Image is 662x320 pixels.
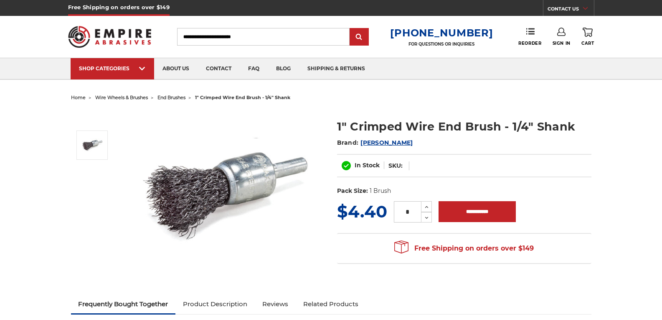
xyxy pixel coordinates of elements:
[388,161,403,170] dt: SKU:
[255,295,296,313] a: Reviews
[360,139,413,146] a: [PERSON_NAME]
[71,295,176,313] a: Frequently Bought Together
[142,110,309,277] img: 1" Crimped Wire End Brush - 1/4" Shank
[240,58,268,79] a: faq
[390,27,493,39] a: [PHONE_NUMBER]
[79,65,146,72] div: SHOP CATEGORIES
[351,29,368,46] input: Submit
[82,135,103,156] img: 1" Crimped Wire End Brush - 1/4" Shank
[337,139,359,146] span: Brand:
[337,187,368,195] dt: Pack Size:
[553,41,571,46] span: Sign In
[299,58,373,79] a: shipping & returns
[154,58,198,79] a: about us
[518,41,541,46] span: Reorder
[68,20,152,53] img: Empire Abrasives
[581,41,594,46] span: Cart
[518,28,541,46] a: Reorder
[175,295,255,313] a: Product Description
[548,4,594,16] a: CONTACT US
[71,95,86,100] a: home
[296,295,366,313] a: Related Products
[268,58,299,79] a: blog
[355,161,380,169] span: In Stock
[390,41,493,47] p: FOR QUESTIONS OR INQUIRIES
[370,187,391,195] dd: 1 Brush
[195,95,290,100] span: 1" crimped wire end brush - 1/4" shank
[337,201,387,222] span: $4.40
[157,95,185,100] a: end brushes
[337,118,591,135] h1: 1" Crimped Wire End Brush - 1/4" Shank
[581,28,594,46] a: Cart
[394,240,534,257] span: Free Shipping on orders over $149
[198,58,240,79] a: contact
[95,95,148,100] a: wire wheels & brushes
